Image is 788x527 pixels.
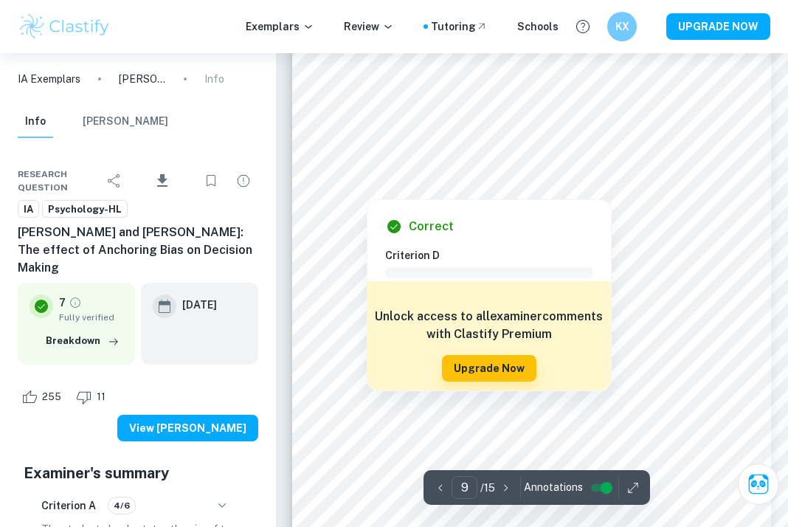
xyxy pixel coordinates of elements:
h6: [PERSON_NAME] and [PERSON_NAME]: The effect of Anchoring Bias on Decision Making [18,224,258,277]
button: View [PERSON_NAME] [117,415,258,441]
span: IA [18,202,38,217]
a: Tutoring [431,18,488,35]
a: Psychology-HL [42,200,128,218]
p: 7 [59,294,66,311]
p: Info [204,71,224,87]
a: Schools [517,18,559,35]
h5: Examiner's summary [24,462,252,484]
button: Breakdown [42,330,123,352]
span: Research question [18,168,100,194]
div: Bookmark [196,166,226,196]
button: Upgrade Now [442,355,536,382]
h6: [DATE] [182,297,217,313]
p: / 15 [480,480,495,496]
h6: Correct [409,218,454,235]
button: KX [607,12,637,41]
span: Psychology-HL [43,202,127,217]
a: IA Exemplars [18,71,80,87]
span: 4/6 [108,499,135,512]
p: Exemplars [246,18,314,35]
img: Clastify logo [18,12,111,41]
div: Dislike [72,385,114,409]
div: Like [18,385,69,409]
h6: KX [614,18,631,35]
p: [PERSON_NAME] and [PERSON_NAME]: The effect of Anchoring Bias on Decision Making [119,71,166,87]
h6: Unlock access to all examiner comments with Clastify Premium [375,308,604,343]
h6: Criterion A [41,497,96,514]
a: Grade fully verified [69,296,82,309]
div: Share [100,166,129,196]
p: Review [344,18,394,35]
button: Info [18,106,53,138]
span: Fully verified [59,311,123,324]
h6: Criterion D [385,247,605,263]
button: Ask Clai [738,464,779,505]
button: UPGRADE NOW [666,13,770,40]
a: IA [18,200,39,218]
span: 11 [89,390,114,404]
button: Help and Feedback [570,14,595,39]
span: 255 [34,390,69,404]
div: Download [132,162,193,200]
button: [PERSON_NAME] [83,106,168,138]
span: Annotations [524,480,583,495]
div: Report issue [229,166,258,196]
